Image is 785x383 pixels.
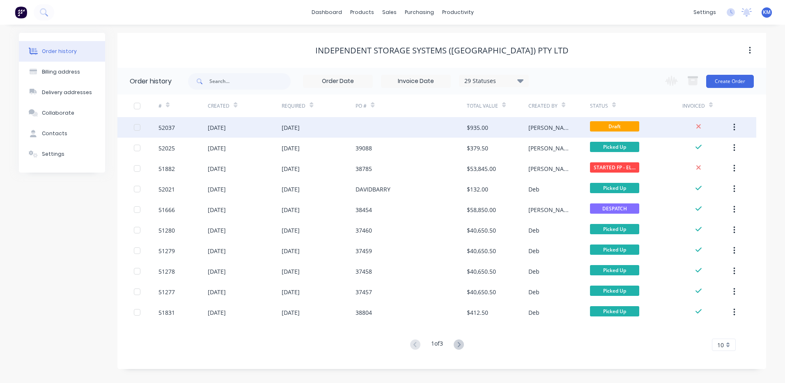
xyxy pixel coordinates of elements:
div: Settings [42,150,64,158]
div: 52037 [158,123,175,132]
div: Order history [42,48,77,55]
div: Required [282,102,305,110]
div: purchasing [401,6,438,18]
div: 51279 [158,247,175,255]
div: Deb [528,267,539,276]
div: [DATE] [208,288,226,296]
div: [DATE] [208,144,226,152]
span: Picked Up [590,183,639,193]
div: Status [590,102,608,110]
div: Invoiced [682,95,732,117]
div: [DATE] [282,144,300,152]
div: Order history [130,76,172,86]
div: INDEPENDENT STORAGE SYSTEMS ([GEOGRAPHIC_DATA]) PTY LTD [315,46,569,55]
div: [DATE] [282,308,300,317]
div: [DATE] [282,185,300,194]
div: 38785 [356,164,372,173]
div: $40,650.50 [467,247,496,255]
span: Picked Up [590,142,639,152]
div: [PERSON_NAME] [528,144,574,152]
div: 51280 [158,226,175,235]
span: Picked Up [590,245,639,255]
button: Order history [19,41,105,62]
div: Deb [528,226,539,235]
div: Delivery addresses [42,89,92,96]
div: Required [282,95,356,117]
a: dashboard [308,6,346,18]
div: [PERSON_NAME] [528,123,574,132]
div: [DATE] [282,226,300,235]
div: Created By [528,95,590,117]
div: Status [590,95,682,117]
div: $40,650.50 [467,267,496,276]
div: settings [689,6,720,18]
div: Billing address [42,68,80,76]
div: [DATE] [282,288,300,296]
div: 38804 [356,308,372,317]
button: Settings [19,144,105,164]
button: Contacts [19,123,105,144]
div: 52025 [158,144,175,152]
div: [DATE] [208,226,226,235]
div: $412.50 [467,308,488,317]
div: PO # [356,95,466,117]
div: [DATE] [208,205,226,214]
input: Invoice Date [381,75,450,88]
button: Create Order [706,75,754,88]
div: 52021 [158,185,175,194]
div: [DATE] [208,185,226,194]
div: Total Value [467,95,528,117]
div: $40,650.50 [467,226,496,235]
div: Collaborate [42,109,74,117]
img: Factory [15,6,27,18]
div: # [158,102,162,110]
span: DESPATCH [590,203,639,214]
span: Picked Up [590,306,639,316]
div: 51666 [158,205,175,214]
div: [DATE] [282,267,300,276]
div: Created [208,102,230,110]
div: $379.50 [467,144,488,152]
div: 51278 [158,267,175,276]
div: Created [208,95,282,117]
div: 39088 [356,144,372,152]
div: Invoiced [682,102,705,110]
span: 10 [717,341,724,349]
div: Deb [528,308,539,317]
button: Collaborate [19,103,105,123]
div: Total Value [467,102,498,110]
span: Picked Up [590,286,639,296]
div: [PERSON_NAME] [528,205,574,214]
div: $53,845.00 [467,164,496,173]
div: 37460 [356,226,372,235]
div: Deb [528,185,539,194]
div: [DATE] [282,123,300,132]
div: [DATE] [208,123,226,132]
div: 29 Statuses [459,76,528,85]
span: KM [763,9,771,16]
div: DAVIDBARRY [356,185,390,194]
div: [DATE] [208,247,226,255]
div: [PERSON_NAME] [528,164,574,173]
span: Draft [590,121,639,132]
div: PO # [356,102,367,110]
div: [DATE] [208,308,226,317]
div: [DATE] [208,267,226,276]
div: 51831 [158,308,175,317]
div: productivity [438,6,478,18]
div: $935.00 [467,123,488,132]
div: products [346,6,378,18]
div: $132.00 [467,185,488,194]
button: Delivery addresses [19,82,105,103]
div: 51277 [158,288,175,296]
div: sales [378,6,401,18]
div: $58,850.00 [467,205,496,214]
div: 38454 [356,205,372,214]
div: Created By [528,102,558,110]
div: 37459 [356,247,372,255]
input: Search... [209,73,291,90]
span: STARTED FP - EL... [590,162,639,173]
button: Billing address [19,62,105,82]
div: [DATE] [282,205,300,214]
div: 37458 [356,267,372,276]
